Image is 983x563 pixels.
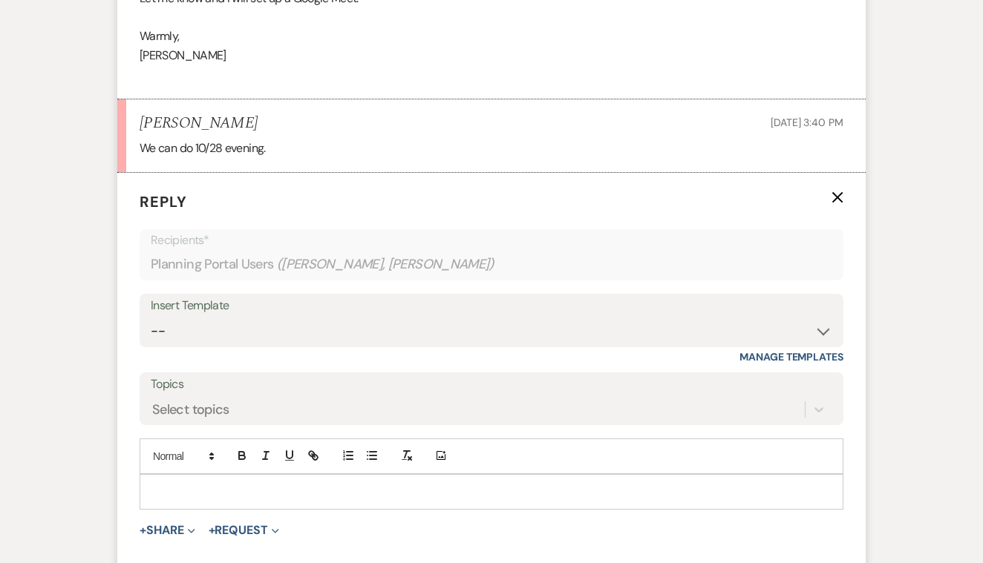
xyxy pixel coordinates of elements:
[209,524,279,536] button: Request
[140,524,146,536] span: +
[140,192,187,211] span: Reply
[209,524,215,536] span: +
[151,250,832,279] div: Planning Portal Users
[140,27,843,46] p: Warmly,
[277,254,495,274] span: ( [PERSON_NAME], [PERSON_NAME] )
[151,374,832,395] label: Topics
[771,116,843,129] span: [DATE] 3:40 PM
[151,295,832,317] div: Insert Template
[140,524,195,536] button: Share
[140,114,258,133] h5: [PERSON_NAME]
[151,231,832,250] p: Recipients*
[140,46,843,65] p: [PERSON_NAME]
[152,399,229,419] div: Select topics
[739,350,843,363] a: Manage Templates
[140,139,843,158] p: We can do 10/28 evening.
